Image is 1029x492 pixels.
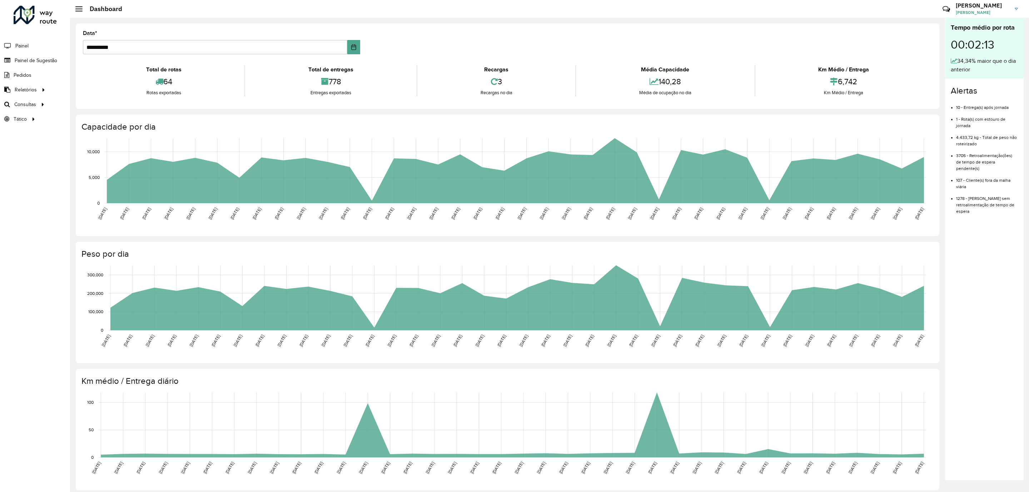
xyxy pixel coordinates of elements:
[514,461,524,475] text: [DATE]
[714,461,724,475] text: [DATE]
[760,334,771,347] text: [DATE]
[419,74,573,89] div: 3
[224,461,235,475] text: [DATE]
[364,334,375,347] text: [DATE]
[101,334,111,347] text: [DATE]
[313,461,324,475] text: [DATE]
[517,207,527,220] text: [DATE]
[539,207,549,220] text: [DATE]
[113,461,124,475] text: [DATE]
[951,57,1018,74] div: 34,34% maior que o dia anterior
[540,334,551,347] text: [DATE]
[83,5,122,13] h2: Dashboard
[428,207,439,220] text: [DATE]
[693,207,704,220] text: [DATE]
[848,334,859,347] text: [DATE]
[87,149,100,154] text: 10,000
[87,400,94,405] text: 100
[81,376,932,386] h4: Km médio / Entrega diário
[320,334,331,347] text: [DATE]
[605,207,615,220] text: [DATE]
[97,207,108,220] text: [DATE]
[914,334,924,347] text: [DATE]
[14,101,36,108] span: Consultas
[247,89,414,96] div: Entregas exportadas
[578,89,752,96] div: Média de ocupação no dia
[892,461,902,475] text: [DATE]
[939,1,954,17] a: Contato Rápido
[387,334,397,347] text: [DATE]
[342,334,353,347] text: [DATE]
[870,461,880,475] text: [DATE]
[447,461,457,475] text: [DATE]
[804,334,815,347] text: [DATE]
[419,89,573,96] div: Recargas no dia
[757,74,930,89] div: 6,742
[97,201,100,205] text: 0
[914,461,924,475] text: [DATE]
[229,207,240,220] text: [DATE]
[738,334,749,347] text: [DATE]
[474,334,485,347] text: [DATE]
[277,334,287,347] text: [DATE]
[736,461,746,475] text: [DATE]
[14,115,27,123] span: Tático
[15,42,29,50] span: Painel
[247,65,414,74] div: Total de entregas
[558,461,568,475] text: [DATE]
[189,334,199,347] text: [DATE]
[469,461,479,475] text: [DATE]
[562,334,573,347] text: [DATE]
[296,207,306,220] text: [DATE]
[88,309,103,314] text: 100,000
[210,334,221,347] text: [DATE]
[956,190,1018,215] li: 1278 - [PERSON_NAME] sem retroalimentação de tempo de espera
[951,23,1018,32] div: Tempo médio por rota
[781,461,791,475] text: [DATE]
[269,461,279,475] text: [DATE]
[384,207,394,220] text: [DATE]
[518,334,529,347] text: [DATE]
[671,207,681,220] text: [DATE]
[208,207,218,220] text: [DATE]
[715,207,726,220] text: [DATE]
[757,89,930,96] div: Km Médio / Entrega
[951,32,1018,57] div: 00:02:13
[494,207,505,220] text: [DATE]
[647,461,657,475] text: [DATE]
[627,207,637,220] text: [DATE]
[870,207,880,220] text: [DATE]
[101,328,103,332] text: 0
[247,74,414,89] div: 778
[956,99,1018,111] li: 10 - Entrega(s) após jornada
[15,86,37,94] span: Relatórios
[956,129,1018,147] li: 4.433,72 kg - Total de peso não roteirizado
[81,249,932,259] h4: Peso por dia
[472,207,483,220] text: [DATE]
[452,334,463,347] text: [DATE]
[318,207,328,220] text: [DATE]
[716,334,727,347] text: [DATE]
[804,207,814,220] text: [DATE]
[83,29,97,37] label: Data
[119,207,129,220] text: [DATE]
[803,461,813,475] text: [DATE]
[15,57,57,64] span: Painel de Sugestão
[202,461,213,475] text: [DATE]
[291,461,302,475] text: [DATE]
[951,86,1018,96] h4: Alertas
[81,122,932,132] h4: Capacidade por dia
[669,461,680,475] text: [DATE]
[584,334,595,347] text: [DATE]
[825,461,835,475] text: [DATE]
[254,334,265,347] text: [DATE]
[583,207,593,220] text: [DATE]
[91,455,94,460] text: 0
[892,207,902,220] text: [DATE]
[848,207,858,220] text: [DATE]
[578,74,752,89] div: 140,28
[491,461,502,475] text: [DATE]
[419,65,573,74] div: Recargas
[847,461,857,475] text: [DATE]
[336,461,346,475] text: [DATE]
